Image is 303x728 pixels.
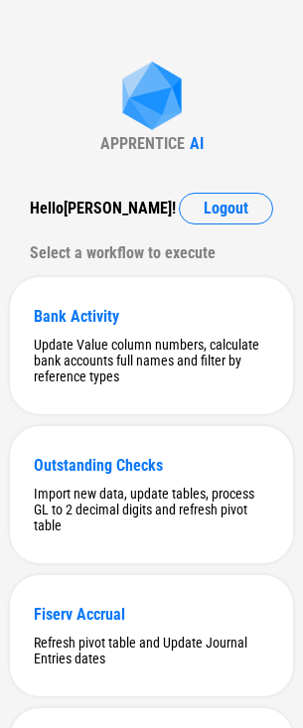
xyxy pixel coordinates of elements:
div: Fiserv Accrual [34,605,269,624]
span: Logout [204,201,248,217]
div: Import new data, update tables, process GL to 2 decimal digits and refresh pivot table [34,486,269,533]
div: AI [190,134,204,153]
div: Update Value column numbers, calculate bank accounts full names and filter by reference types [34,337,269,384]
div: Hello [PERSON_NAME] ! [30,193,176,224]
div: Select a workflow to execute [30,237,273,269]
div: APPRENTICE [100,134,185,153]
div: Refresh pivot table and Update Journal Entries dates [34,635,269,666]
button: Logout [179,193,273,224]
div: Outstanding Checks [34,456,269,475]
div: Bank Activity [34,307,269,326]
img: Apprentice AI [112,62,192,134]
